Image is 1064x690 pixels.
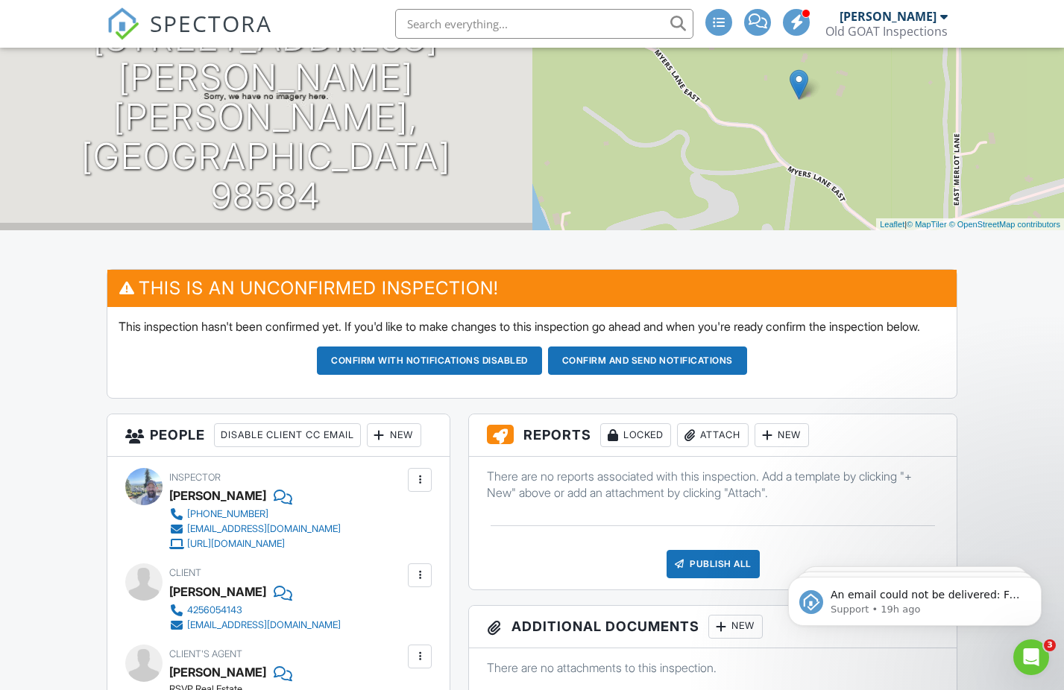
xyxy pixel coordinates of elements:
[487,659,939,676] p: There are no attachments to this inspection.
[317,346,542,375] button: Confirm with notifications disabled
[907,220,947,229] a: © MapTiler
[169,472,221,483] span: Inspector
[169,618,341,633] a: [EMAIL_ADDRESS][DOMAIN_NAME]
[825,24,948,39] div: Old GOAT Inspections
[755,423,809,447] div: New
[169,507,341,522] a: [PHONE_NUMBER]
[107,414,450,457] h3: People
[600,423,671,447] div: Locked
[119,318,946,335] p: This inspection hasn't been confirmed yet. If you'd like to make changes to this inspection go ah...
[214,423,361,447] div: Disable Client CC Email
[766,545,1064,650] iframe: Intercom notifications message
[169,567,201,578] span: Client
[949,220,1060,229] a: © OpenStreetMap contributors
[880,220,904,229] a: Leaflet
[169,580,266,603] div: [PERSON_NAME]
[395,9,693,39] input: Search everything...
[487,468,939,501] p: There are no reports associated with this inspection. Add a template by clicking "+ New" above or...
[169,661,266,683] a: [PERSON_NAME]
[469,606,957,648] h3: Additional Documents
[169,522,341,537] a: [EMAIL_ADDRESS][DOMAIN_NAME]
[469,414,957,457] h3: Reports
[667,550,760,578] div: Publish All
[187,508,268,520] div: [PHONE_NUMBER]
[708,615,763,639] div: New
[548,346,747,375] button: Confirm and send notifications
[677,423,749,447] div: Attach
[107,7,139,40] img: The Best Home Inspection Software - Spectora
[367,423,421,447] div: New
[840,9,936,24] div: [PERSON_NAME]
[1013,639,1049,675] iframe: Intercom live chat
[187,523,341,535] div: [EMAIL_ADDRESS][DOMAIN_NAME]
[169,603,341,618] a: 4256054143
[169,537,341,551] a: [URL][DOMAIN_NAME]
[187,538,285,550] div: [URL][DOMAIN_NAME]
[24,19,509,215] h1: [STREET_ADDRESS][PERSON_NAME] [PERSON_NAME], [GEOGRAPHIC_DATA] 98584
[187,604,242,616] div: 4256054143
[107,270,957,306] h3: This is an Unconfirmed Inspection!
[107,20,272,51] a: SPECTORA
[876,218,1064,231] div: |
[169,484,266,507] div: [PERSON_NAME]
[1044,639,1056,651] span: 3
[169,648,242,659] span: Client's Agent
[150,7,272,39] span: SPECTORA
[187,619,341,631] div: [EMAIL_ADDRESS][DOMAIN_NAME]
